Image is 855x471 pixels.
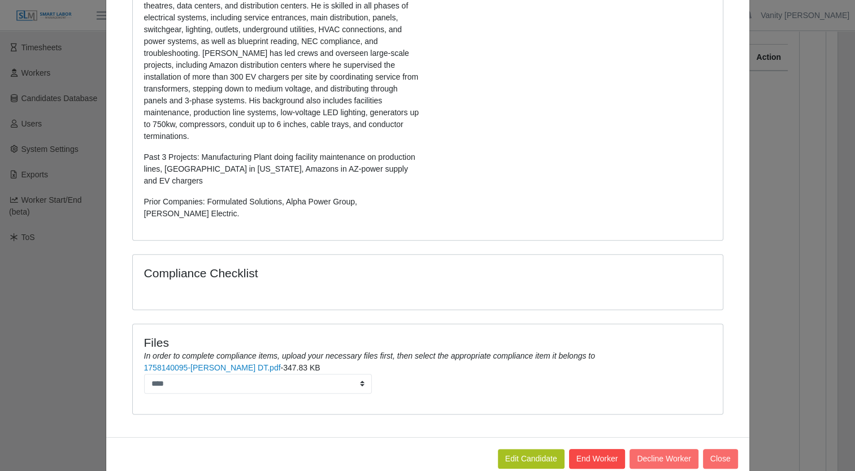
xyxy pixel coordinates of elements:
a: Edit Candidate [498,449,565,469]
button: Close [703,449,738,469]
h4: Files [144,335,711,350]
button: Decline Worker [630,449,698,469]
h4: Compliance Checklist [144,266,517,280]
i: In order to complete compliance items, upload your necessary files first, then select the appropr... [144,351,595,360]
span: 347.83 KB [283,363,320,372]
a: 1758140095-[PERSON_NAME] DT.pdf [144,363,281,372]
li: - [144,362,711,394]
button: End Worker [569,449,626,469]
p: Past 3 Projects: Manufacturing Plant doing facility maintenance on production lines, [GEOGRAPHIC_... [144,151,419,187]
p: Prior Companies: Formulated Solutions, Alpha Power Group, [PERSON_NAME] Electric. [144,196,419,220]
